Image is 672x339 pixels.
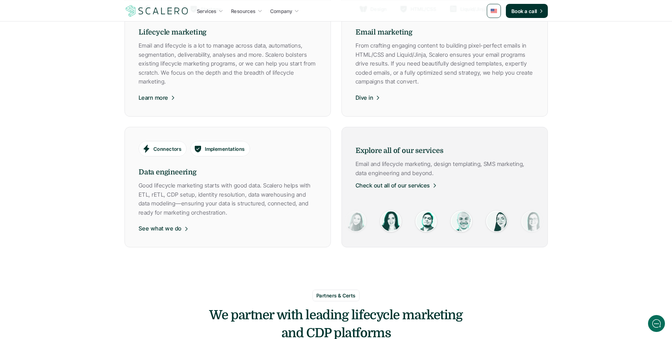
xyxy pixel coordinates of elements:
[11,93,130,107] button: New conversation
[356,93,373,103] p: Dive in
[125,127,331,247] a: ConnectorsImplementationsData engineeringSee what we do
[11,47,131,81] h2: Let us know if we can help with lifecycle marketing.
[316,292,356,299] p: Partners & Certs
[231,7,256,15] p: Resources
[356,181,430,190] p: Check out all of our services
[46,98,85,103] span: New conversation
[341,127,548,247] a: Explore all of our servicesEmail and lifecycle marketing, design templating, SMS marketing, data ...
[197,7,217,15] p: Services
[648,315,665,332] iframe: gist-messenger-bubble-iframe
[356,160,534,178] p: Email and lifecycle marketing, design templating, SMS marketing, data engineering and beyond.
[153,145,181,153] p: Connectors
[139,181,317,217] p: Good lifecycle marketing starts with good data. Scalero helps with ETL, rETL, CDP setup, identity...
[356,146,534,156] h6: Explore all of our services
[139,41,317,86] p: Email and lifecycle is a lot to manage across data, automations, segmentation, deliverability, an...
[139,224,182,234] p: See what we do
[139,27,317,38] h6: Lifecycle marketing
[11,34,131,45] h1: Hi! Welcome to [GEOGRAPHIC_DATA].
[139,167,317,178] h6: Data engineering
[205,145,244,153] p: Implementations
[506,4,548,18] a: Book a call
[511,7,537,15] p: Book a call
[356,41,534,86] p: From crafting engaging content to building pixel-perfect emails in HTML/CSS and Liquid/Jinja, Sca...
[356,27,534,38] h6: Email marketing
[125,5,189,17] a: Scalero company logotype
[125,4,189,18] img: Scalero company logotype
[59,246,89,251] span: We run on Gist
[139,93,168,103] p: Learn more
[270,7,292,15] p: Company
